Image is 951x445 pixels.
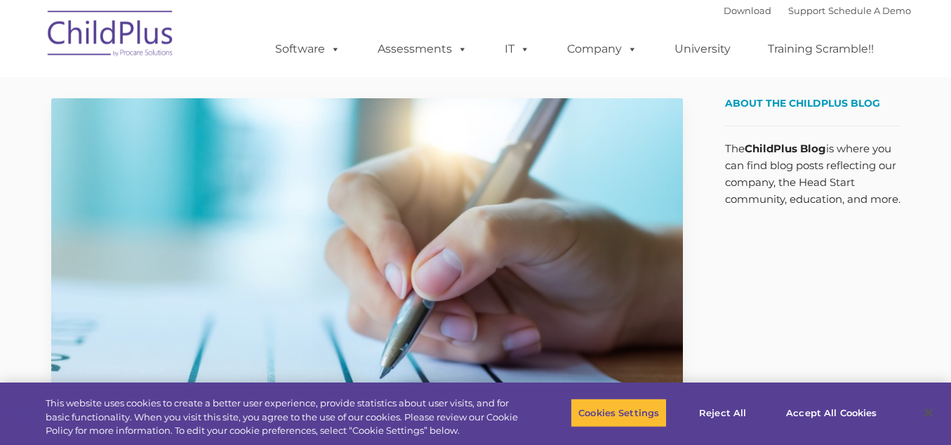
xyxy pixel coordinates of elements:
[46,397,523,438] div: This website uses cookies to create a better user experience, provide statistics about user visit...
[491,35,544,63] a: IT
[754,35,888,63] a: Training Scramble!!
[553,35,651,63] a: Company
[660,35,745,63] a: University
[745,142,826,155] strong: ChildPlus Blog
[364,35,481,63] a: Assessments
[788,5,825,16] a: Support
[725,140,900,208] p: The is where you can find blog posts reflecting our company, the Head Start community, education,...
[571,398,667,427] button: Cookies Settings
[41,1,181,71] img: ChildPlus by Procare Solutions
[828,5,911,16] a: Schedule A Demo
[725,97,880,109] span: About the ChildPlus Blog
[778,398,884,427] button: Accept All Cookies
[679,398,766,427] button: Reject All
[724,5,771,16] a: Download
[913,397,944,428] button: Close
[261,35,354,63] a: Software
[724,5,911,16] font: |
